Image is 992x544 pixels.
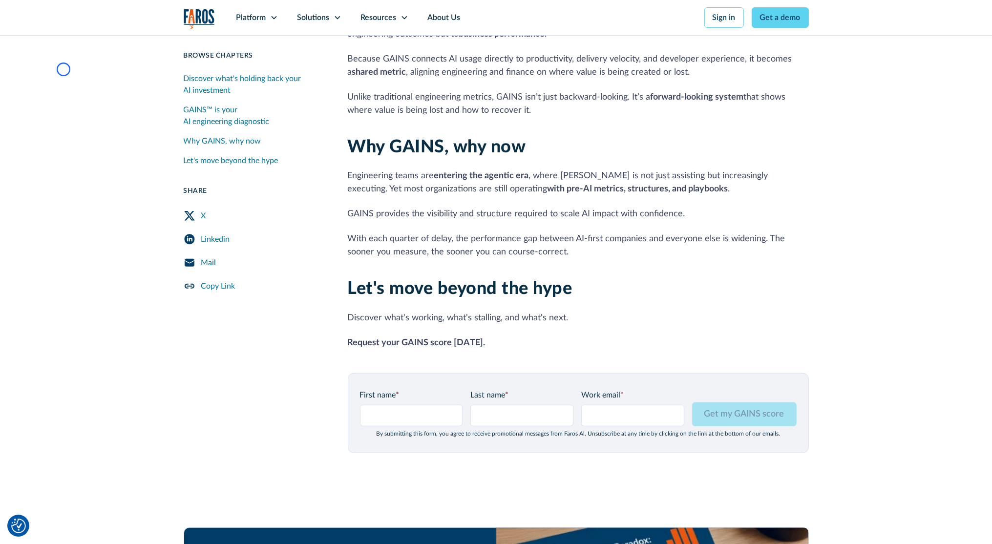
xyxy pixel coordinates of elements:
button: Cookie Settings [11,519,26,533]
p: GAINS provides the visibility and structure required to scale AI impact with confidence. [348,208,809,221]
a: Copy Link [184,274,324,298]
div: Mail [201,257,216,269]
div: Linkedin [201,233,230,245]
p: Unlike traditional engineering metrics, GAINS isn’t just backward-looking. It’s a that shows wher... [348,91,809,117]
a: home [184,9,215,29]
a: Let's move beyond the hype [184,151,324,170]
a: Why GAINS, why now [184,131,324,151]
div: Let's move beyond the hype [184,155,278,167]
a: Discover what's holding back your AI investment [184,69,324,100]
a: Get a demo [752,7,809,28]
div: By submitting this form, you agree to receive promotional messages from Faros Al. Unsubscribe at ... [360,430,797,437]
div: GAINS™ is your AI engineering diagnostic [184,104,324,127]
div: Share [184,186,324,196]
strong: entering the agentic era [434,171,529,180]
form: GAINS Page Form - mid [360,389,797,437]
strong: forward-looking system [651,93,744,102]
a: GAINS™ is your AI engineering diagnostic [184,100,324,131]
label: Work email [581,389,684,401]
div: Browse Chapters [184,51,324,61]
div: Why GAINS, why now [184,135,261,147]
div: X [201,210,206,222]
a: Mail Share [184,251,324,274]
label: Last name [470,389,573,401]
a: LinkedIn Share [184,228,324,251]
strong: with pre-AI metrics, structures, and playbooks [548,185,728,193]
p: Discover what's working, what's stalling, and what's next. [348,312,809,325]
img: Revisit consent button [11,519,26,533]
h2: Let's move beyond the hype [348,278,809,299]
strong: shared metric [352,68,406,77]
a: Sign in [704,7,744,28]
div: Copy Link [201,280,235,292]
p: Engineering teams are , where [PERSON_NAME] is not just assisting but increasingly executing. Yet... [348,169,809,196]
img: Logo of the analytics and reporting company Faros. [184,9,215,29]
div: Discover what's holding back your AI investment [184,73,324,96]
h2: Why GAINS, why now [348,137,809,158]
a: Twitter Share [184,204,324,228]
div: Solutions [297,12,330,23]
label: First name [360,389,463,401]
p: Because GAINS connects AI usage directly to productivity, delivery velocity, and developer experi... [348,53,809,79]
strong: Request your GAINS score [DATE]. [348,338,485,347]
div: Resources [361,12,397,23]
input: Get my GAINS score [692,402,797,426]
p: With each quarter of delay, the performance gap between AI-first companies and everyone else is w... [348,232,809,259]
div: Platform [236,12,266,23]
